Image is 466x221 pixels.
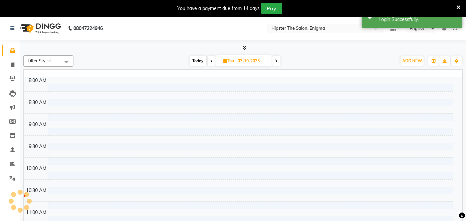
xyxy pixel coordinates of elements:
[17,19,63,38] img: logo
[27,143,48,150] div: 9:30 AM
[379,16,457,23] div: Login Successfully.
[236,56,269,66] input: 2025-10-02
[261,3,282,14] button: Pay
[401,56,424,66] button: ADD NEW
[27,121,48,128] div: 9:00 AM
[25,165,48,172] div: 10:00 AM
[27,99,48,106] div: 8:30 AM
[25,209,48,216] div: 11:00 AM
[177,5,260,12] div: You have a payment due from 14 days
[222,58,236,63] span: Thu
[28,58,51,63] span: Filter Stylist
[25,187,48,194] div: 10:30 AM
[73,19,103,38] b: 08047224946
[402,58,422,63] span: ADD NEW
[27,77,48,84] div: 8:00 AM
[190,56,206,66] span: Today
